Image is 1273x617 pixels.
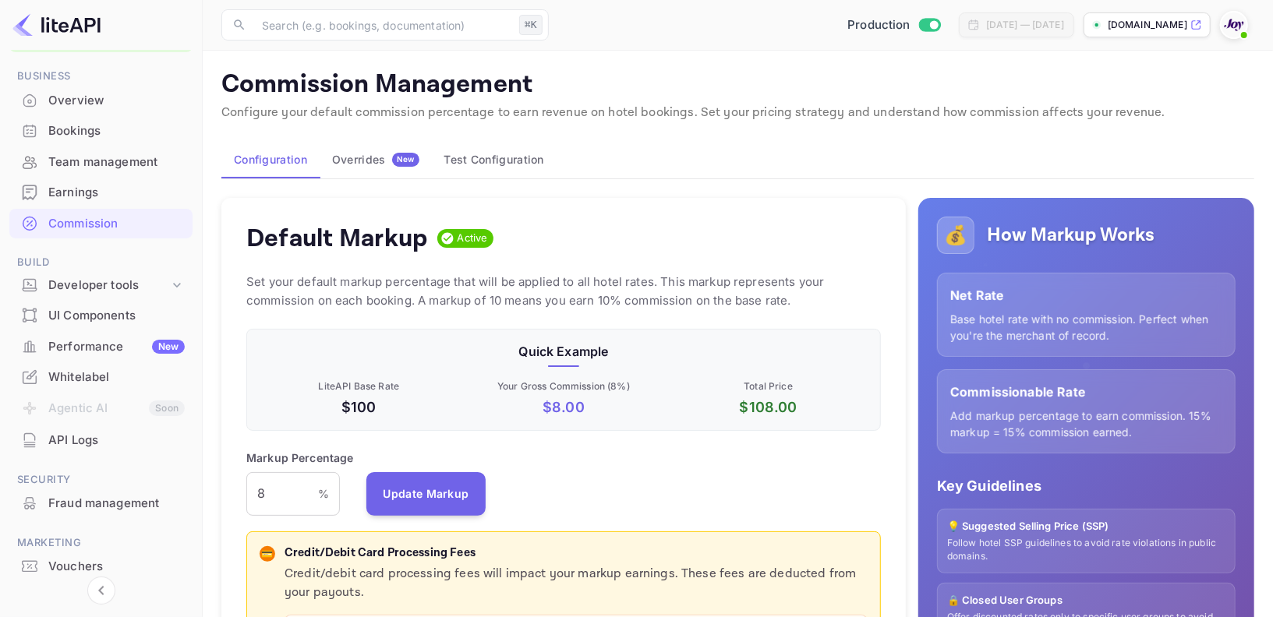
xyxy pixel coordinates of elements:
[48,432,185,450] div: API Logs
[12,12,101,37] img: LiteAPI logo
[987,223,1155,248] h5: How Markup Works
[9,86,193,116] div: Overview
[48,153,185,171] div: Team management
[9,332,193,362] div: PerformanceNew
[48,92,185,110] div: Overview
[9,362,193,393] div: Whitelabel
[9,254,193,271] span: Build
[1108,18,1187,32] p: [DOMAIN_NAME]
[9,425,193,454] a: API Logs
[48,558,185,576] div: Vouchers
[9,178,193,208] div: Earnings
[937,475,1236,496] p: Key Guidelines
[9,425,193,456] div: API Logs
[9,301,193,330] a: UI Components
[944,221,967,249] p: 💰
[519,15,543,35] div: ⌘K
[9,178,193,206] a: Earnings
[246,450,354,466] p: Markup Percentage
[48,338,185,356] div: Performance
[260,379,458,393] p: LiteAPI Base Rate
[318,485,329,502] p: %
[9,488,193,517] a: Fraud management
[48,368,185,386] div: Whitelabel
[1222,12,1246,37] img: With Joy
[465,379,663,393] p: Your Gross Commission ( 8 %)
[841,16,946,34] div: Switch to Sandbox mode
[246,223,428,254] h4: Default Markup
[246,472,318,516] input: 0
[221,141,320,178] button: Configuration
[9,116,193,145] a: Bookings
[9,362,193,391] a: Whitelabel
[48,215,185,233] div: Commission
[392,154,419,164] span: New
[48,495,185,513] div: Fraud management
[48,277,169,294] div: Developer tools
[986,18,1064,32] div: [DATE] — [DATE]
[9,332,193,361] a: PerformanceNew
[48,122,185,140] div: Bookings
[285,545,868,562] p: Credit/Debit Card Processing Fees
[9,552,193,582] div: Vouchers
[366,472,486,516] button: Update Markup
[9,471,193,488] span: Security
[253,9,513,41] input: Search (e.g. bookings, documentation)
[9,534,193,552] span: Marketing
[950,286,1222,305] p: Net Rate
[947,593,1225,608] p: 🔒 Closed User Groups
[9,552,193,580] a: Vouchers
[260,342,868,361] p: Quick Example
[950,407,1222,440] p: Add markup percentage to earn commission. 15% markup = 15% commission earned.
[221,69,1254,100] p: Commission Management
[87,576,115,605] button: Collapse navigation
[9,209,193,238] a: Commission
[9,301,193,331] div: UI Components
[152,340,185,354] div: New
[285,565,868,602] p: Credit/debit card processing fees will impact your markup earnings. These fees are deducted from ...
[332,153,419,167] div: Overrides
[48,184,185,202] div: Earnings
[950,383,1222,401] p: Commissionable Rate
[260,397,458,418] p: $100
[950,311,1222,344] p: Base hotel rate with no commission. Perfect when you're the merchant of record.
[9,272,193,299] div: Developer tools
[847,16,911,34] span: Production
[9,116,193,146] div: Bookings
[221,104,1254,122] p: Configure your default commission percentage to earn revenue on hotel bookings. Set your pricing ...
[465,397,663,418] p: $ 8.00
[48,307,185,325] div: UI Components
[9,86,193,115] a: Overview
[9,147,193,178] div: Team management
[432,141,557,178] button: Test Configuration
[9,147,193,176] a: Team management
[9,488,193,519] div: Fraud management
[9,209,193,239] div: Commission
[947,537,1225,563] p: Follow hotel SSP guidelines to avoid rate violations in public domains.
[669,397,868,418] p: $ 108.00
[246,273,881,310] p: Set your default markup percentage that will be applied to all hotel rates. This markup represent...
[947,519,1225,534] p: 💡 Suggested Selling Price (SSP)
[451,231,494,246] span: Active
[9,68,193,85] span: Business
[261,547,273,561] p: 💳
[669,379,868,393] p: Total Price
